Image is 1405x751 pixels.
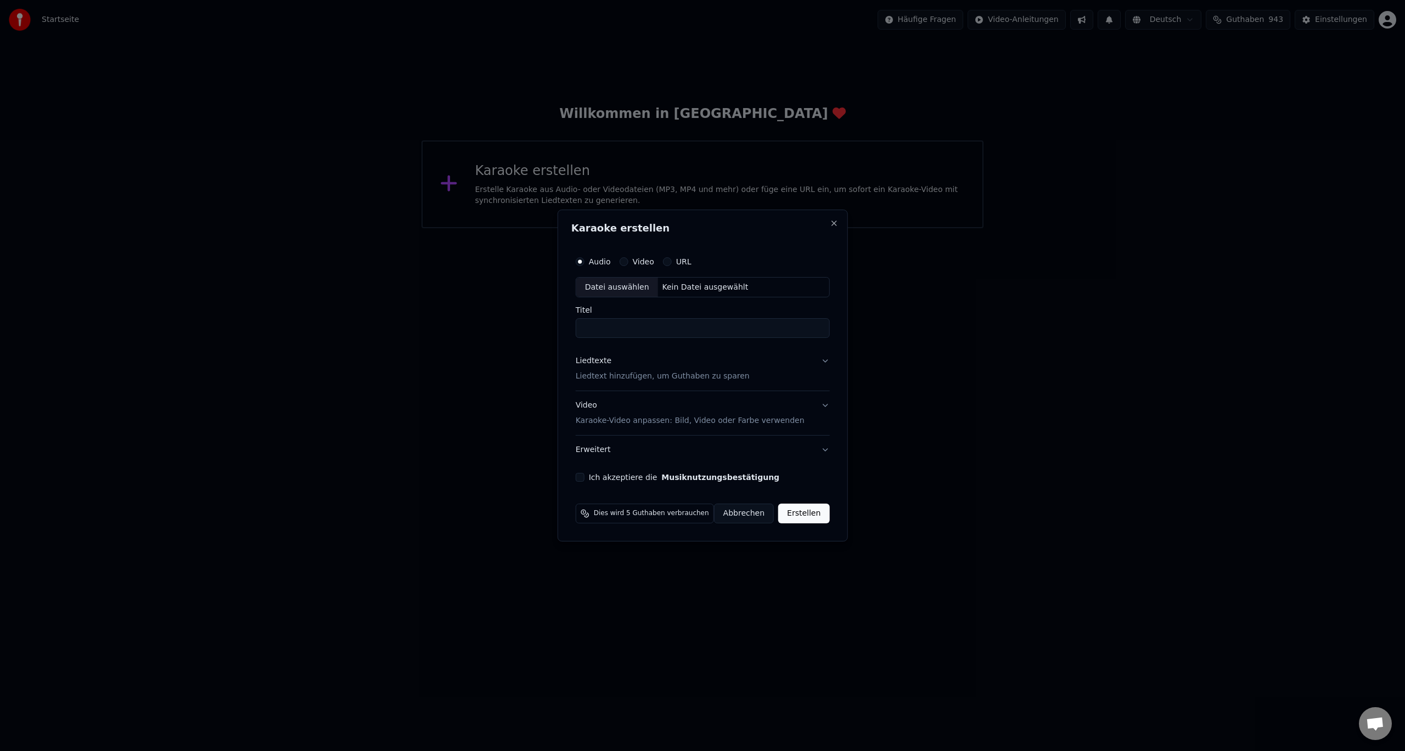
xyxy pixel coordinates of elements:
[676,258,692,266] label: URL
[594,509,709,518] span: Dies wird 5 Guthaben verbrauchen
[778,504,829,523] button: Erstellen
[576,356,611,367] div: Liedtexte
[632,258,654,266] label: Video
[658,282,753,293] div: Kein Datei ausgewählt
[661,473,779,481] button: Ich akzeptiere die
[576,415,805,426] p: Karaoke-Video anpassen: Bild, Video oder Farbe verwenden
[714,504,774,523] button: Abbrechen
[576,400,805,427] div: Video
[589,258,611,266] label: Audio
[576,278,658,297] div: Datei auswählen
[576,392,830,436] button: VideoKaraoke-Video anpassen: Bild, Video oder Farbe verwenden
[576,371,750,382] p: Liedtext hinzufügen, um Guthaben zu sparen
[576,436,830,464] button: Erweitert
[589,473,779,481] label: Ich akzeptiere die
[576,347,830,391] button: LiedtexteLiedtext hinzufügen, um Guthaben zu sparen
[571,223,834,233] h2: Karaoke erstellen
[576,307,830,314] label: Titel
